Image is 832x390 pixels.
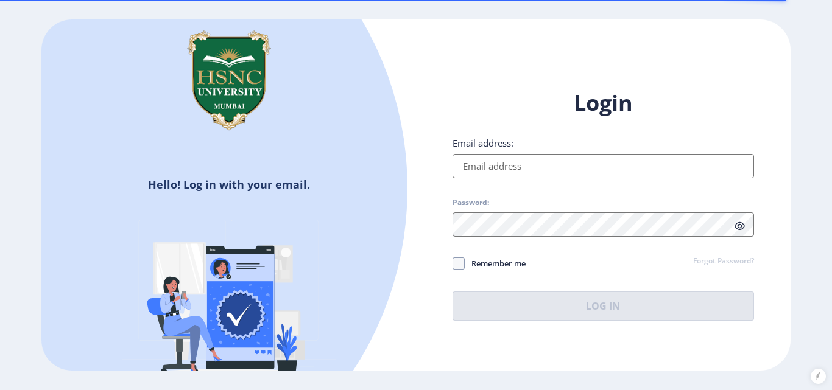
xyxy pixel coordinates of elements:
label: Password: [453,198,489,207]
label: Email address: [453,137,513,149]
h1: Login [453,88,754,117]
input: Email address [453,154,754,178]
button: Log In [453,291,754,321]
img: hsnc.png [168,19,290,141]
span: Remember me [465,256,526,271]
a: Forgot Password? [693,256,754,267]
